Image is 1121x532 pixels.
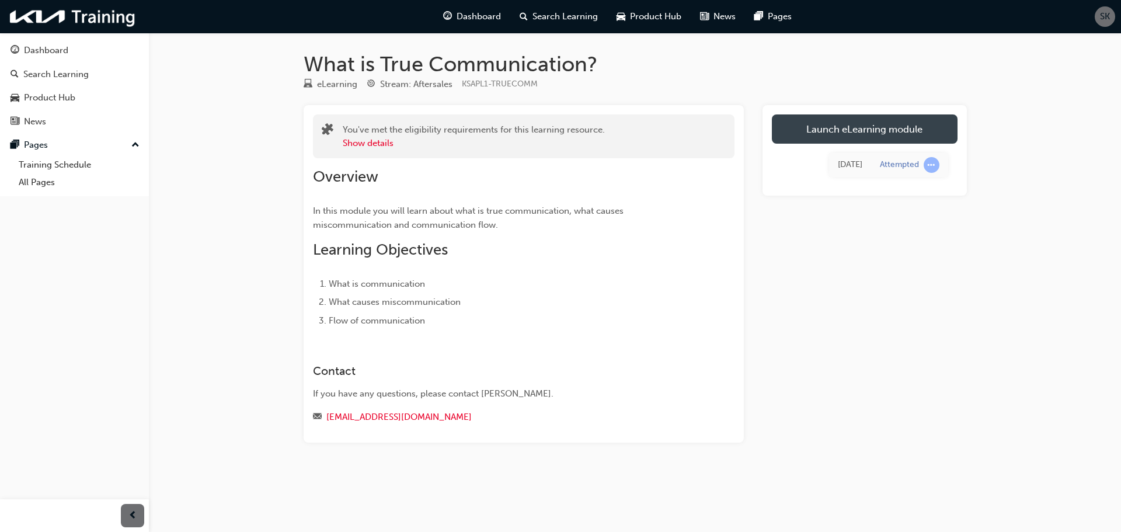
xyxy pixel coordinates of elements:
[443,9,452,24] span: guage-icon
[713,10,736,23] span: News
[24,138,48,152] div: Pages
[11,46,19,56] span: guage-icon
[24,44,68,57] div: Dashboard
[457,10,501,23] span: Dashboard
[326,412,472,422] a: [EMAIL_ADDRESS][DOMAIN_NAME]
[5,134,144,156] button: Pages
[24,115,46,128] div: News
[691,5,745,29] a: news-iconNews
[23,68,89,81] div: Search Learning
[1095,6,1115,27] button: SK
[304,79,312,90] span: learningResourceType_ELEARNING-icon
[343,137,394,150] button: Show details
[5,87,144,109] a: Product Hub
[313,412,322,423] span: email-icon
[313,410,692,425] div: Email
[6,5,140,29] img: kia-training
[317,78,357,91] div: eLearning
[131,138,140,153] span: up-icon
[5,111,144,133] a: News
[11,69,19,80] span: search-icon
[5,40,144,61] a: Dashboard
[434,5,510,29] a: guage-iconDashboard
[630,10,681,23] span: Product Hub
[745,5,801,29] a: pages-iconPages
[304,51,967,77] h1: What is True Communication?
[322,124,333,138] span: puzzle-icon
[313,364,692,378] h3: Contact
[754,9,763,24] span: pages-icon
[838,158,862,172] div: Thu Aug 14 2025 12:36:30 GMT+1000 (Australian Eastern Standard Time)
[14,156,144,174] a: Training Schedule
[304,77,357,92] div: Type
[329,279,425,289] span: What is communication
[700,9,709,24] span: news-icon
[313,241,448,259] span: Learning Objectives
[1100,10,1110,23] span: SK
[367,77,452,92] div: Stream
[532,10,598,23] span: Search Learning
[5,37,144,134] button: DashboardSearch LearningProduct HubNews
[510,5,607,29] a: search-iconSearch Learning
[11,140,19,151] span: pages-icon
[343,123,605,149] div: You've met the eligibility requirements for this learning resource.
[880,159,919,171] div: Attempted
[924,157,939,173] span: learningRecordVerb_ATTEMPT-icon
[313,387,692,401] div: If you have any questions, please contact [PERSON_NAME].
[5,64,144,85] a: Search Learning
[367,79,375,90] span: target-icon
[772,114,958,144] a: Launch eLearning module
[768,10,792,23] span: Pages
[380,78,452,91] div: Stream: Aftersales
[24,91,75,105] div: Product Hub
[462,79,538,89] span: Learning resource code
[313,168,378,186] span: Overview
[520,9,528,24] span: search-icon
[14,173,144,192] a: All Pages
[329,315,425,326] span: Flow of communication
[329,297,461,307] span: What causes miscommunication
[11,117,19,127] span: news-icon
[607,5,691,29] a: car-iconProduct Hub
[11,93,19,103] span: car-icon
[617,9,625,24] span: car-icon
[313,206,626,230] span: In this module you will learn about what is true communication, what causes miscommunication and ...
[128,509,137,523] span: prev-icon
